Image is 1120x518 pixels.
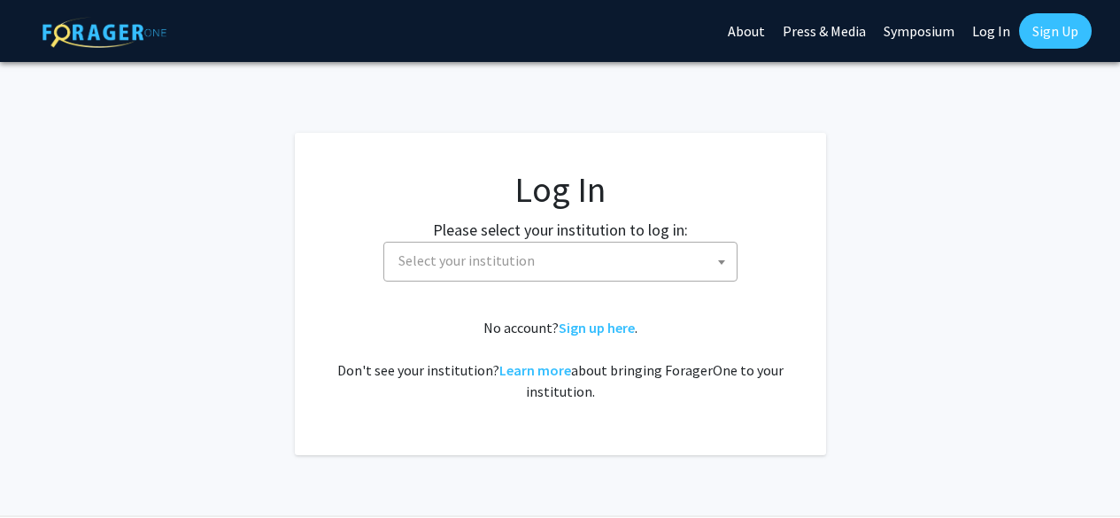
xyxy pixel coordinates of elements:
img: ForagerOne Logo [42,17,166,48]
label: Please select your institution to log in: [433,218,688,242]
span: Select your institution [391,243,737,279]
span: Select your institution [398,251,535,269]
a: Sign Up [1019,13,1092,49]
div: No account? . Don't see your institution? about bringing ForagerOne to your institution. [330,317,791,402]
a: Learn more about bringing ForagerOne to your institution [499,361,571,379]
a: Sign up here [559,319,635,336]
span: Select your institution [383,242,738,282]
h1: Log In [330,168,791,211]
